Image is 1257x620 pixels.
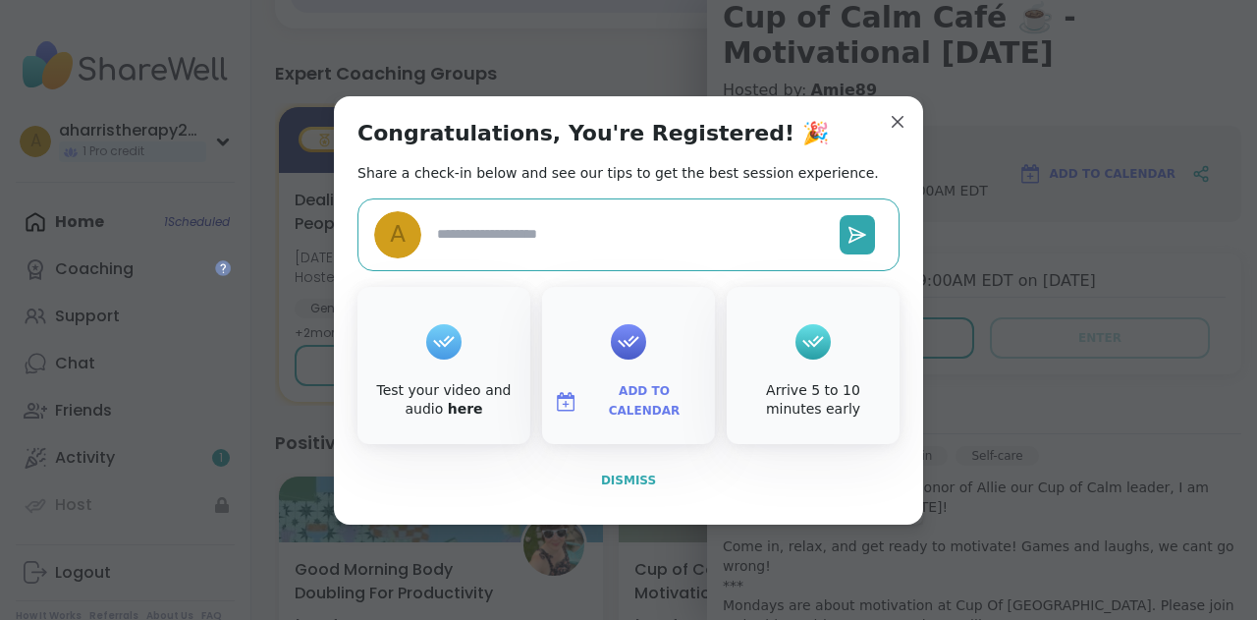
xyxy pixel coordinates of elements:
[731,381,896,420] div: Arrive 5 to 10 minutes early
[361,381,526,420] div: Test your video and audio
[585,382,703,421] span: Add to Calendar
[390,217,406,252] span: a
[357,460,900,501] button: Dismiss
[554,390,577,414] img: ShareWell Logomark
[601,474,656,487] span: Dismiss
[546,381,711,423] button: Add to Calendar
[357,120,829,147] h1: Congratulations, You're Registered! 🎉
[357,163,879,183] h2: Share a check-in below and see our tips to get the best session experience.
[215,260,231,276] iframe: Spotlight
[448,401,483,417] a: here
